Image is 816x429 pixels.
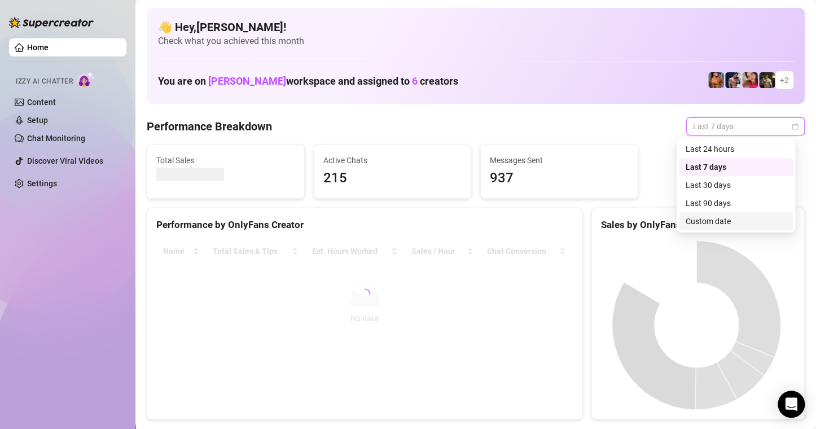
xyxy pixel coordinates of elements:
a: Discover Viral Videos [27,156,103,165]
h4: 👋 Hey, [PERSON_NAME] ! [158,19,793,35]
div: Last 30 days [686,179,786,191]
div: Custom date [686,215,786,227]
span: Izzy AI Chatter [16,76,73,87]
img: Axel [725,72,741,88]
span: [PERSON_NAME] [208,75,286,87]
h1: You are on workspace and assigned to creators [158,75,458,87]
span: calendar [792,123,799,130]
a: Chat Monitoring [27,134,85,143]
a: Content [27,98,56,107]
div: Sales by OnlyFans Creator [601,217,795,233]
div: Last 24 hours [679,140,793,158]
div: Last 90 days [679,194,793,212]
span: Total Sales [156,154,295,167]
div: Performance by OnlyFans Creator [156,217,573,233]
div: Open Intercom Messenger [778,391,805,418]
span: 215 [323,168,462,189]
div: Custom date [679,212,793,230]
span: 937 [490,168,629,189]
div: Last 7 days [679,158,793,176]
div: Last 24 hours [686,143,786,155]
span: loading [358,287,371,301]
a: Settings [27,179,57,188]
span: + 2 [780,74,789,86]
h4: Performance Breakdown [147,119,272,134]
span: Last 7 days [693,118,798,135]
img: JG [708,72,724,88]
div: Last 30 days [679,176,793,194]
img: Vanessa [742,72,758,88]
img: Tony [759,72,775,88]
a: Setup [27,116,48,125]
span: 6 [412,75,418,87]
span: Messages Sent [490,154,629,167]
span: Check what you achieved this month [158,35,793,47]
img: logo-BBDzfeDw.svg [9,17,94,28]
div: Last 90 days [686,197,786,209]
div: Last 7 days [686,161,786,173]
span: Active Chats [323,154,462,167]
img: AI Chatter [77,72,95,88]
a: Home [27,43,49,52]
